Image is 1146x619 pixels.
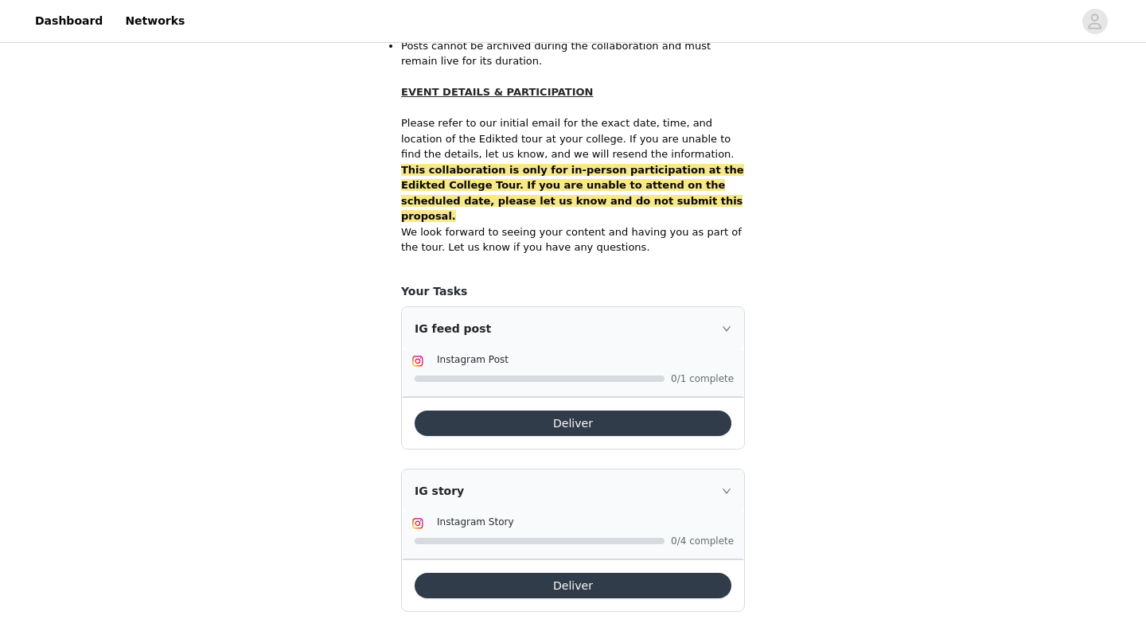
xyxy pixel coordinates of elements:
[402,469,744,512] div: icon: rightIG story
[401,115,745,162] p: Please refer to our initial email for the exact date, time, and location of the Edikted tour at y...
[1087,9,1102,34] div: avatar
[401,38,745,69] p: Posts cannot be archived during the collaboration and must remain live for its duration.
[25,3,112,39] a: Dashboard
[671,536,735,546] span: 0/4 complete
[401,164,744,223] span: This collaboration is only for in-person participation at the Edikted College Tour. If you are un...
[671,374,735,383] span: 0/1 complete
[401,86,593,98] strong: EVENT DETAILS & PARTICIPATION
[402,307,744,350] div: icon: rightIG feed post
[415,411,731,436] button: Deliver
[401,283,745,300] h4: Your Tasks
[411,355,424,368] img: Instagram Icon
[437,354,509,365] span: Instagram Post
[415,573,731,598] button: Deliver
[411,517,424,530] img: Instagram Icon
[437,516,514,528] span: Instagram Story
[722,486,731,496] i: icon: right
[722,324,731,333] i: icon: right
[401,224,745,255] p: We look forward to seeing your content and having you as part of the tour. Let us know if you hav...
[115,3,194,39] a: Networks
